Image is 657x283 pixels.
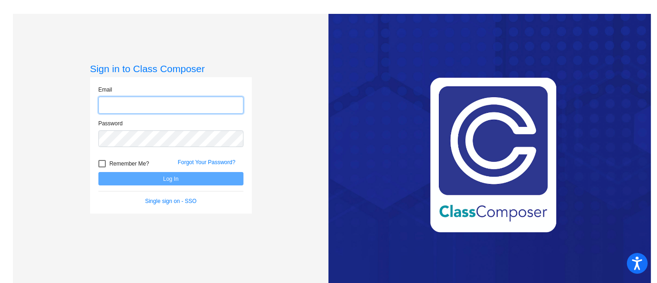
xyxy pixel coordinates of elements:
h3: Sign in to Class Composer [90,63,252,74]
label: Email [98,86,112,94]
a: Forgot Your Password? [178,159,236,166]
button: Log In [98,172,243,185]
label: Password [98,119,123,128]
a: Single sign on - SSO [145,198,196,204]
span: Remember Me? [109,158,149,169]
